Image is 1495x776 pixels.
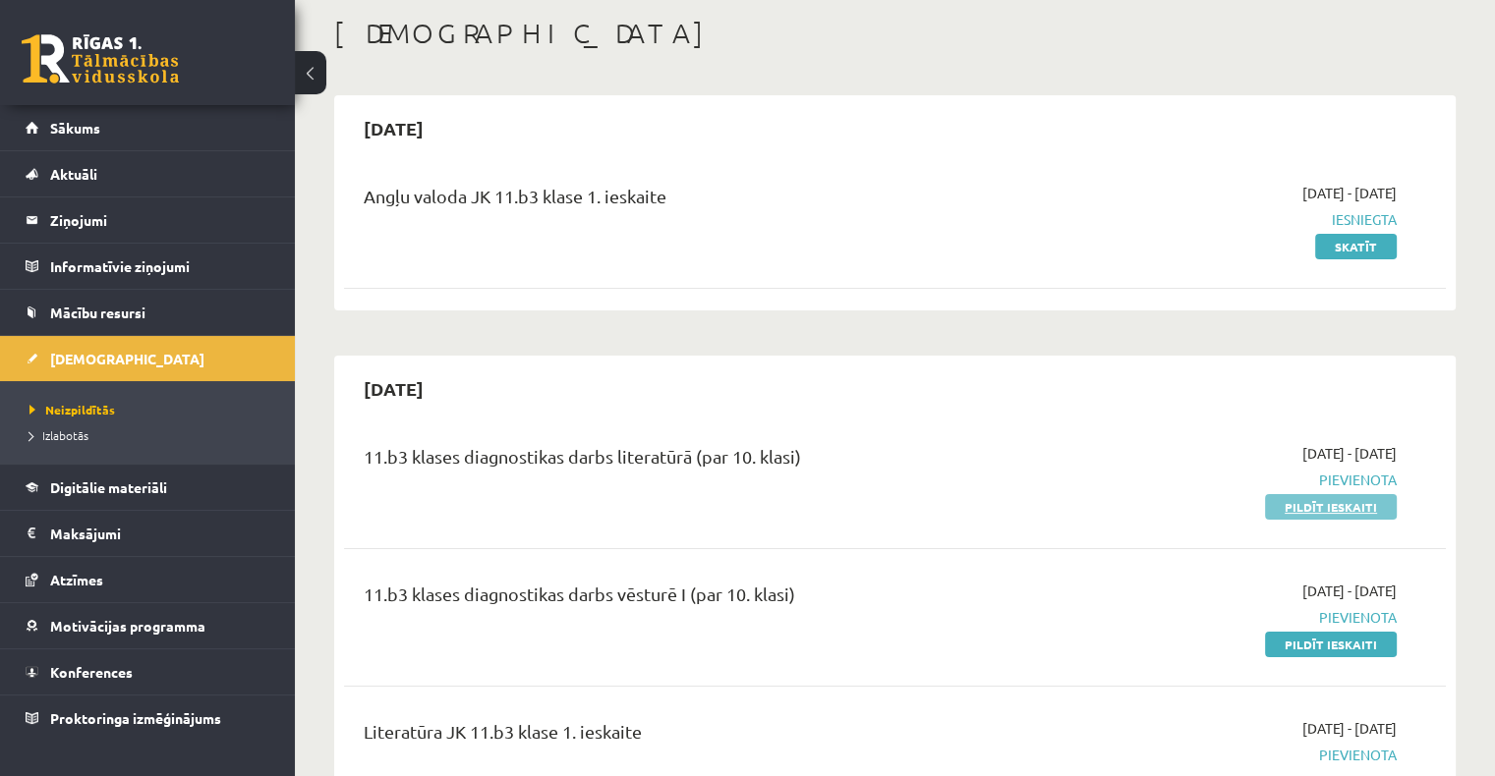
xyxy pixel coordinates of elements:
a: Sākums [26,105,270,150]
a: Pildīt ieskaiti [1265,632,1397,657]
span: Motivācijas programma [50,617,205,635]
a: Aktuāli [26,151,270,196]
div: Angļu valoda JK 11.b3 klase 1. ieskaite [364,183,1043,219]
span: Sākums [50,119,100,137]
legend: Ziņojumi [50,197,270,243]
a: Digitālie materiāli [26,465,270,510]
span: Iesniegta [1072,209,1397,230]
a: Ziņojumi [26,197,270,243]
span: Konferences [50,663,133,681]
span: Aktuāli [50,165,97,183]
span: Pievienota [1072,745,1397,765]
h1: [DEMOGRAPHIC_DATA] [334,17,1456,50]
div: 11.b3 klases diagnostikas darbs vēsturē I (par 10. klasi) [364,581,1043,617]
span: [DATE] - [DATE] [1302,581,1397,601]
h2: [DATE] [344,365,443,412]
a: Maksājumi [26,511,270,556]
a: Skatīt [1315,234,1397,259]
a: Neizpildītās [29,401,275,418]
span: [DEMOGRAPHIC_DATA] [50,350,204,367]
a: Konferences [26,649,270,694]
span: [DATE] - [DATE] [1302,443,1397,464]
span: Atzīmes [50,571,103,588]
a: Atzīmes [26,557,270,602]
legend: Informatīvie ziņojumi [50,244,270,289]
h2: [DATE] [344,105,443,151]
div: Literatūra JK 11.b3 klase 1. ieskaite [364,718,1043,754]
span: [DATE] - [DATE] [1302,183,1397,203]
span: Izlabotās [29,427,88,443]
a: Informatīvie ziņojumi [26,244,270,289]
a: Proktoringa izmēģinājums [26,695,270,741]
span: [DATE] - [DATE] [1302,718,1397,739]
a: [DEMOGRAPHIC_DATA] [26,336,270,381]
span: Mācību resursi [50,304,145,321]
div: 11.b3 klases diagnostikas darbs literatūrā (par 10. klasi) [364,443,1043,479]
a: Pildīt ieskaiti [1265,494,1397,520]
a: Motivācijas programma [26,603,270,648]
span: Digitālie materiāli [50,478,167,496]
span: Pievienota [1072,607,1397,628]
legend: Maksājumi [50,511,270,556]
span: Neizpildītās [29,402,115,417]
a: Izlabotās [29,426,275,444]
span: Pievienota [1072,470,1397,490]
a: Rīgas 1. Tālmācības vidusskola [22,34,179,83]
a: Mācību resursi [26,290,270,335]
span: Proktoringa izmēģinājums [50,709,221,727]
